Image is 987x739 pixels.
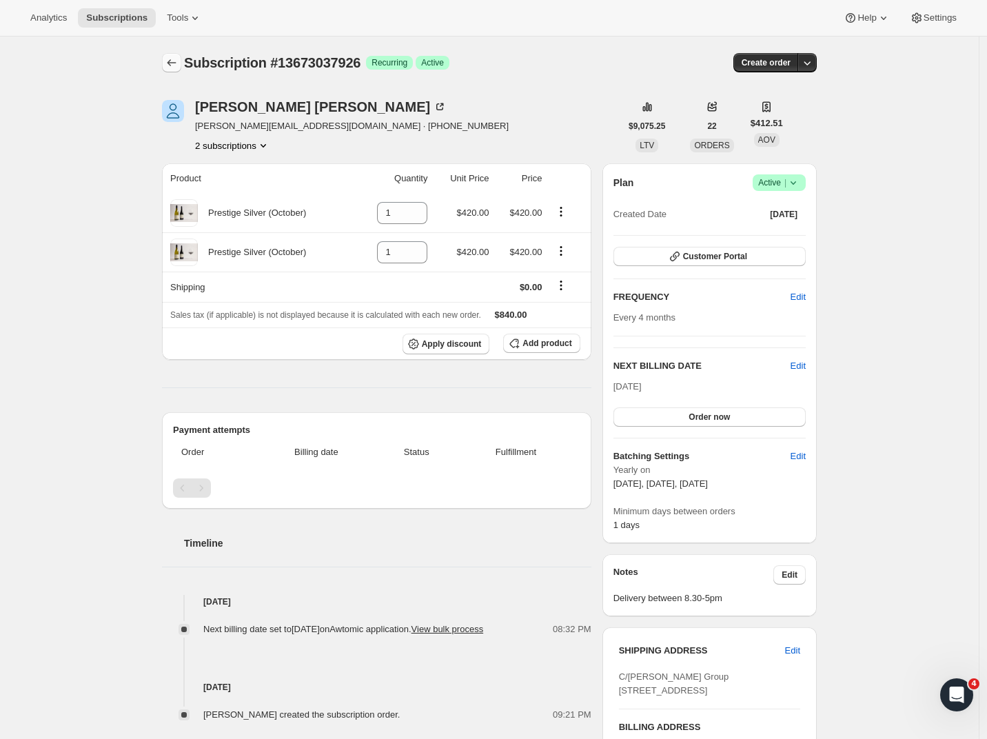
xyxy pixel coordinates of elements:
span: Edit [785,644,800,658]
button: Settings [902,8,965,28]
th: Order [173,437,256,467]
h2: Plan [613,176,634,190]
button: Shipping actions [550,278,572,293]
button: Create order [733,53,799,72]
span: $412.51 [751,117,783,130]
span: Status [381,445,451,459]
span: Yearly on [613,463,806,477]
span: [PERSON_NAME][EMAIL_ADDRESS][DOMAIN_NAME] · [PHONE_NUMBER] [195,119,509,133]
iframe: Intercom live chat [940,678,973,711]
span: Every 4 months [613,312,675,323]
button: Tools [159,8,210,28]
th: Shipping [162,272,356,302]
h4: [DATE] [162,680,591,694]
h2: Payment attempts [173,423,580,437]
span: Apply discount [422,338,482,350]
span: [DATE] [613,381,642,392]
button: Subscriptions [78,8,156,28]
span: Sales tax (if applicable) is not displayed because it is calculated with each new order. [170,310,481,320]
span: Tools [167,12,188,23]
th: Price [493,163,547,194]
button: Add product [503,334,580,353]
span: C/[PERSON_NAME] Group [STREET_ADDRESS] [619,671,729,696]
button: Product actions [550,204,572,219]
button: Customer Portal [613,247,806,266]
button: 22 [699,117,724,136]
span: Subscription #13673037926 [184,55,360,70]
button: Edit [777,640,808,662]
h6: Batching Settings [613,449,791,463]
span: $9,075.25 [629,121,665,132]
h3: BILLING ADDRESS [619,720,800,734]
span: Help [857,12,876,23]
th: Quantity [356,163,432,194]
span: Billing date [260,445,374,459]
button: Product actions [550,243,572,259]
span: | [784,177,786,188]
span: LTV [640,141,654,150]
span: Edit [782,569,797,580]
span: Next billing date set to [DATE] on Awtomic application . [203,624,483,634]
span: 08:32 PM [553,622,591,636]
span: $420.00 [509,247,542,257]
span: Settings [924,12,957,23]
span: Customer Portal [683,251,747,262]
nav: Pagination [173,478,580,498]
button: Product actions [195,139,270,152]
button: Edit [791,359,806,373]
span: Delivery between 8.30-5pm [613,591,806,605]
h4: [DATE] [162,595,591,609]
div: Prestige Silver (October) [198,245,306,259]
button: Edit [782,286,814,308]
span: 22 [707,121,716,132]
th: Unit Price [431,163,493,194]
span: Add product [522,338,571,349]
div: [PERSON_NAME] [PERSON_NAME] [195,100,447,114]
h2: FREQUENCY [613,290,791,304]
span: Active [758,176,800,190]
span: Create order [742,57,791,68]
span: [DATE], [DATE], [DATE] [613,478,708,489]
span: Analytics [30,12,67,23]
h3: Notes [613,565,774,585]
span: $420.00 [457,247,489,257]
span: $420.00 [509,207,542,218]
span: Minimum days between orders [613,505,806,518]
th: Product [162,163,356,194]
button: View bulk process [411,624,484,634]
span: [PERSON_NAME] created the subscription order. [203,709,400,720]
button: Edit [782,445,814,467]
h2: Timeline [184,536,591,550]
button: [DATE] [762,205,806,224]
button: Analytics [22,8,75,28]
button: Order now [613,407,806,427]
span: Created Date [613,207,667,221]
span: ORDERS [694,141,729,150]
span: 4 [968,678,979,689]
button: Help [835,8,898,28]
button: $9,075.25 [620,117,673,136]
span: Recurring [372,57,407,68]
span: $0.00 [520,282,542,292]
h2: NEXT BILLING DATE [613,359,791,373]
span: Active [421,57,444,68]
button: Subscriptions [162,53,181,72]
button: Edit [773,565,806,585]
span: 09:21 PM [553,708,591,722]
span: 1 days [613,520,640,530]
span: $420.00 [457,207,489,218]
h3: SHIPPING ADDRESS [619,644,785,658]
span: $840.00 [495,310,527,320]
span: Edit [791,290,806,304]
span: Nick Stewart [162,100,184,122]
span: Fulfillment [460,445,571,459]
button: Apply discount [403,334,490,354]
span: AOV [758,135,775,145]
span: Edit [791,449,806,463]
span: [DATE] [770,209,797,220]
div: Prestige Silver (October) [198,206,306,220]
span: Subscriptions [86,12,147,23]
span: Order now [689,412,730,423]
